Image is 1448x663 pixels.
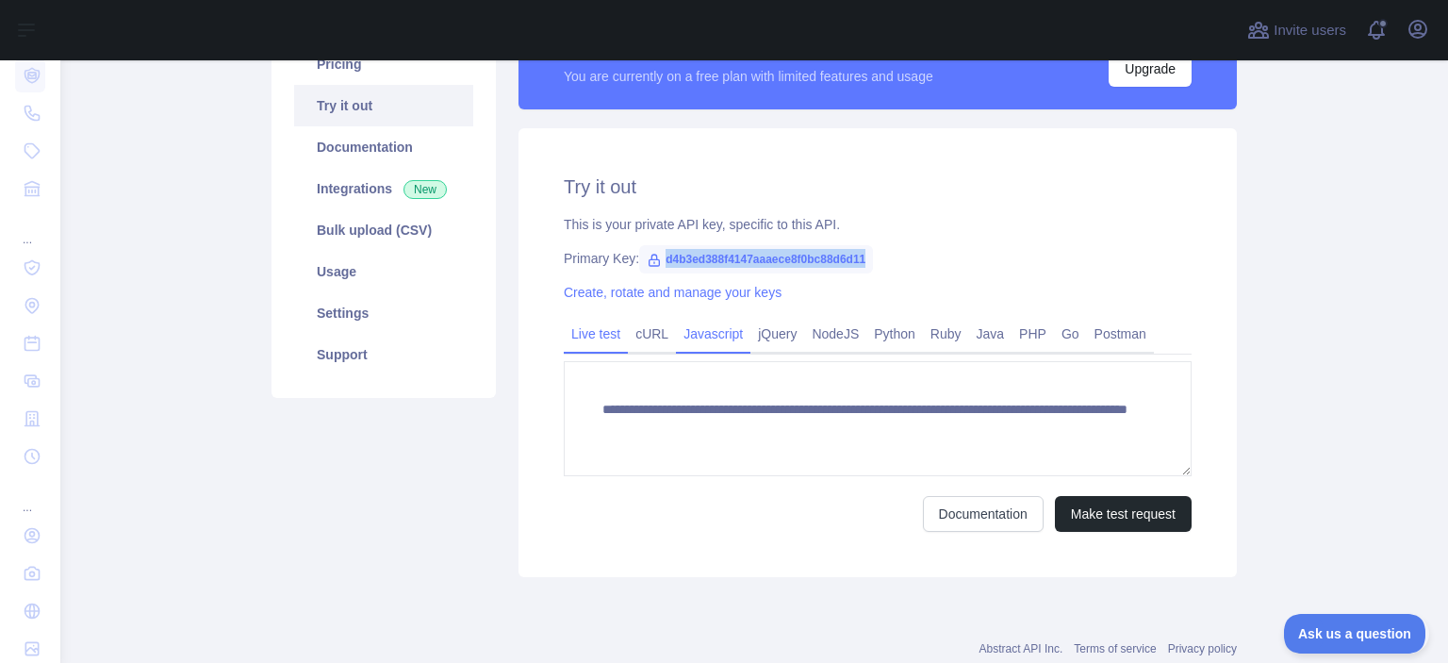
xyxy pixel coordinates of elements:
a: Terms of service [1074,642,1156,655]
div: ... [15,209,45,247]
a: cURL [628,319,676,349]
a: jQuery [750,319,804,349]
a: Bulk upload (CSV) [294,209,473,251]
a: Go [1054,319,1087,349]
div: This is your private API key, specific to this API. [564,215,1192,234]
button: Make test request [1055,496,1192,532]
span: d4b3ed388f4147aaaece8f0bc88d6d11 [639,245,873,273]
a: PHP [1012,319,1054,349]
a: Ruby [923,319,969,349]
button: Invite users [1243,15,1350,45]
a: NodeJS [804,319,866,349]
a: Documentation [923,496,1044,532]
a: Integrations New [294,168,473,209]
a: Privacy policy [1168,642,1237,655]
iframe: Toggle Customer Support [1284,614,1429,654]
div: You are currently on a free plan with limited features and usage [564,67,933,86]
a: Abstract API Inc. [979,642,1063,655]
a: Javascript [676,319,750,349]
a: Try it out [294,85,473,126]
a: Pricing [294,43,473,85]
a: Create, rotate and manage your keys [564,285,782,300]
a: Support [294,334,473,375]
a: Postman [1087,319,1154,349]
h2: Try it out [564,174,1192,200]
a: Python [866,319,923,349]
a: Java [969,319,1012,349]
a: Usage [294,251,473,292]
a: Settings [294,292,473,334]
button: Upgrade [1109,51,1192,87]
span: New [403,180,447,199]
div: Primary Key: [564,249,1192,268]
span: Invite users [1274,20,1346,41]
a: Live test [564,319,628,349]
a: Documentation [294,126,473,168]
div: ... [15,477,45,515]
